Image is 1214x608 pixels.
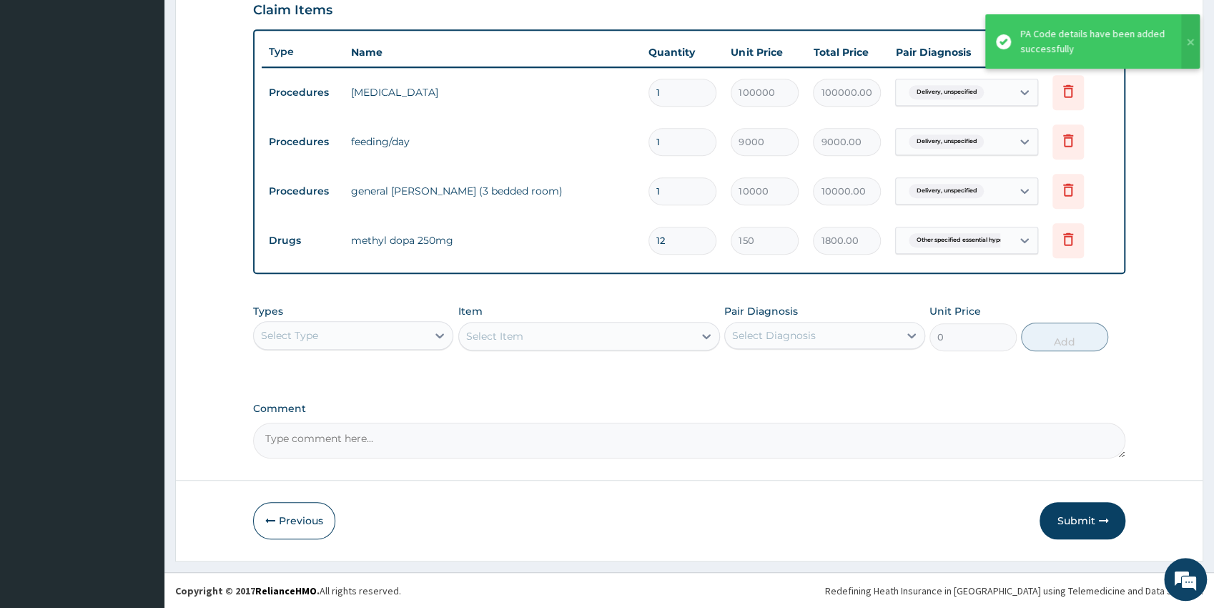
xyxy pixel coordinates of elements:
td: Procedures [262,79,344,106]
td: Drugs [262,227,344,254]
td: Procedures [262,129,344,155]
button: Previous [253,502,335,539]
div: Select Type [261,328,318,343]
button: Submit [1040,502,1125,539]
span: Delivery, unspecified [909,184,984,198]
div: Chat with us now [74,80,240,99]
label: Types [253,305,283,318]
th: Total Price [806,38,888,67]
td: feeding/day [344,127,642,156]
th: Unit Price [724,38,806,67]
div: PA Code details have been added successfully [1020,26,1168,57]
h3: Claim Items [253,3,332,19]
th: Quantity [641,38,724,67]
button: Add [1021,323,1108,351]
label: Pair Diagnosis [724,304,798,318]
div: Minimize live chat window [235,7,269,41]
span: Delivery, unspecified [909,85,984,99]
th: Name [344,38,642,67]
label: Unit Price [929,304,981,318]
div: Select Diagnosis [732,328,816,343]
label: Item [458,304,483,318]
img: d_794563401_company_1708531726252_794563401 [26,72,58,107]
strong: Copyright © 2017 . [175,584,320,597]
td: [MEDICAL_DATA] [344,78,642,107]
a: RelianceHMO [255,584,317,597]
th: Pair Diagnosis [888,38,1045,67]
label: Comment [253,403,1126,415]
span: We're online! [83,180,197,325]
div: Redefining Heath Insurance in [GEOGRAPHIC_DATA] using Telemedicine and Data Science! [825,584,1203,598]
span: Delivery, unspecified [909,134,984,149]
th: Type [262,39,344,65]
span: Other specified essential hype... [909,233,1014,247]
textarea: Type your message and hit 'Enter' [7,391,272,441]
td: general [PERSON_NAME] (3 bedded room) [344,177,642,205]
td: methyl dopa 250mg [344,226,642,255]
td: Procedures [262,178,344,205]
